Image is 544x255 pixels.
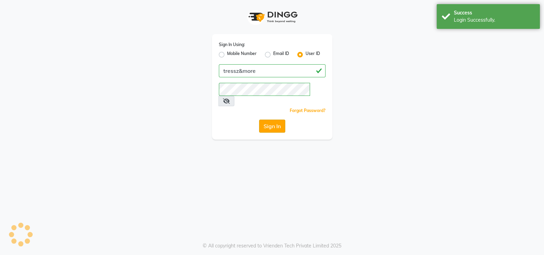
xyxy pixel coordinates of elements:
input: Username [219,83,310,96]
img: logo1.svg [245,7,300,27]
a: Forgot Password? [290,108,326,113]
input: Username [219,64,326,77]
label: Sign In Using: [219,42,245,48]
div: Login Successfully. [454,16,535,24]
div: Success [454,9,535,16]
label: Email ID [273,51,289,59]
label: Mobile Number [227,51,257,59]
label: User ID [306,51,320,59]
button: Sign In [259,120,285,133]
